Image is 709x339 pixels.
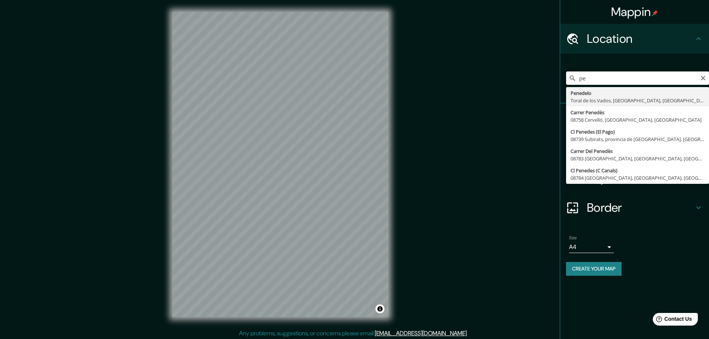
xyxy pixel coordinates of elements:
div: Penedelo [571,89,705,97]
div: Toral de los Vados, [GEOGRAPHIC_DATA], [GEOGRAPHIC_DATA] [571,97,705,104]
p: Any problems, suggestions, or concerns please email . [239,329,468,338]
div: . [468,329,469,338]
label: Size [569,235,577,241]
div: Pins [560,103,709,133]
div: 08783 [GEOGRAPHIC_DATA], [GEOGRAPHIC_DATA], [GEOGRAPHIC_DATA] [571,155,705,162]
div: A4 [569,241,614,253]
div: Carrer Del Penedès [571,147,705,155]
a: [EMAIL_ADDRESS][DOMAIN_NAME] [375,329,467,337]
h4: Location [587,31,694,46]
div: 08758 Cervelló, [GEOGRAPHIC_DATA], [GEOGRAPHIC_DATA] [571,116,705,124]
div: Layout [560,163,709,193]
div: Border [560,193,709,223]
iframe: Help widget launcher [643,310,701,331]
h4: Layout [587,170,694,185]
div: 08784 [GEOGRAPHIC_DATA], [GEOGRAPHIC_DATA], [GEOGRAPHIC_DATA] [571,174,705,182]
canvas: Map [172,12,388,317]
div: Cl Penedes (C Canals) [571,167,705,174]
img: pin-icon.png [652,10,658,16]
div: Style [560,133,709,163]
input: Pick your city or area [566,71,709,85]
button: Clear [700,74,706,81]
div: 08739 Subirats, provincia de [GEOGRAPHIC_DATA], [GEOGRAPHIC_DATA] [571,135,705,143]
h4: Border [587,200,694,215]
div: . [469,329,470,338]
div: Cl Penedes (El Pago) [571,128,705,135]
button: Create your map [566,262,622,276]
div: Carrer Penedès [571,109,705,116]
button: Toggle attribution [376,304,384,313]
h4: Mappin [611,4,658,19]
div: Location [560,24,709,54]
